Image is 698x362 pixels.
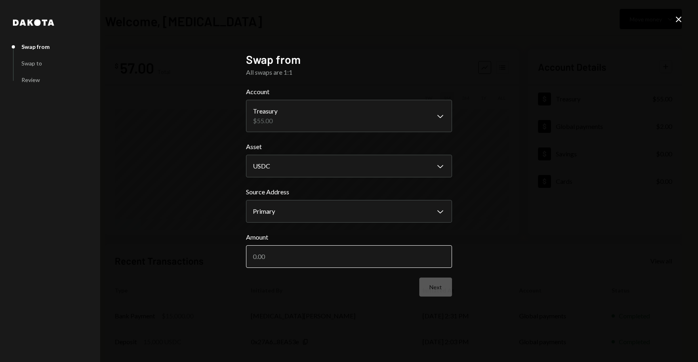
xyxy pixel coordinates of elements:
[246,187,452,197] label: Source Address
[246,100,452,132] button: Account
[246,87,452,97] label: Account
[246,52,452,67] h2: Swap from
[246,155,452,177] button: Asset
[246,67,452,77] div: All swaps are 1:1
[21,43,50,50] div: Swap from
[246,245,452,268] input: 0.00
[21,60,42,67] div: Swap to
[246,232,452,242] label: Amount
[246,142,452,152] label: Asset
[246,200,452,223] button: Source Address
[21,76,40,83] div: Review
